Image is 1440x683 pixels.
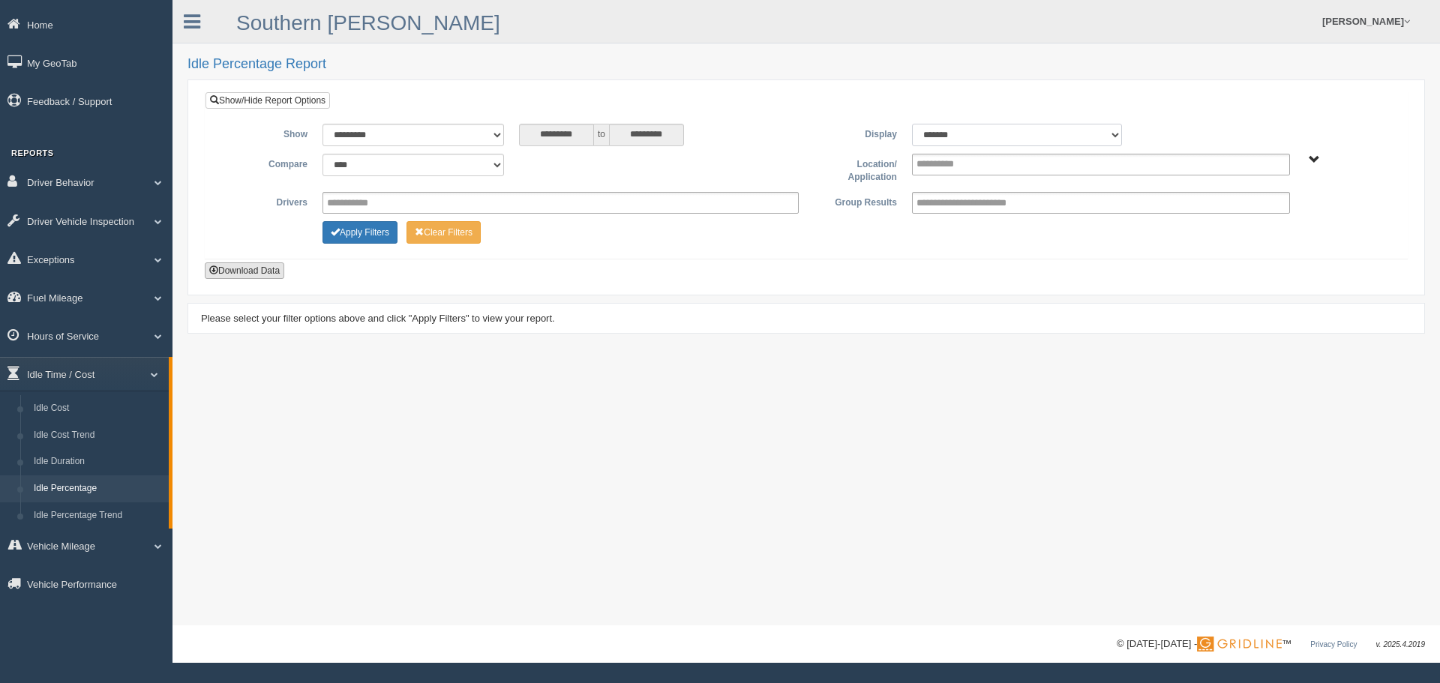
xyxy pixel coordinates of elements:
a: Idle Duration [27,448,169,475]
label: Location/ Application [806,154,904,184]
button: Change Filter Options [406,221,481,244]
span: v. 2025.4.2019 [1376,640,1425,649]
a: Privacy Policy [1310,640,1357,649]
label: Show [217,124,315,142]
a: Idle Cost [27,395,169,422]
label: Group Results [806,192,904,210]
div: © [DATE]-[DATE] - ™ [1117,637,1425,652]
button: Change Filter Options [322,221,397,244]
a: Southern [PERSON_NAME] [236,11,500,34]
a: Idle Percentage Trend [27,502,169,529]
h2: Idle Percentage Report [187,57,1425,72]
span: to [594,124,609,146]
button: Download Data [205,262,284,279]
label: Display [806,124,904,142]
a: Idle Percentage [27,475,169,502]
label: Compare [217,154,315,172]
span: Please select your filter options above and click "Apply Filters" to view your report. [201,313,555,324]
img: Gridline [1197,637,1282,652]
label: Drivers [217,192,315,210]
a: Show/Hide Report Options [205,92,330,109]
a: Idle Cost Trend [27,422,169,449]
